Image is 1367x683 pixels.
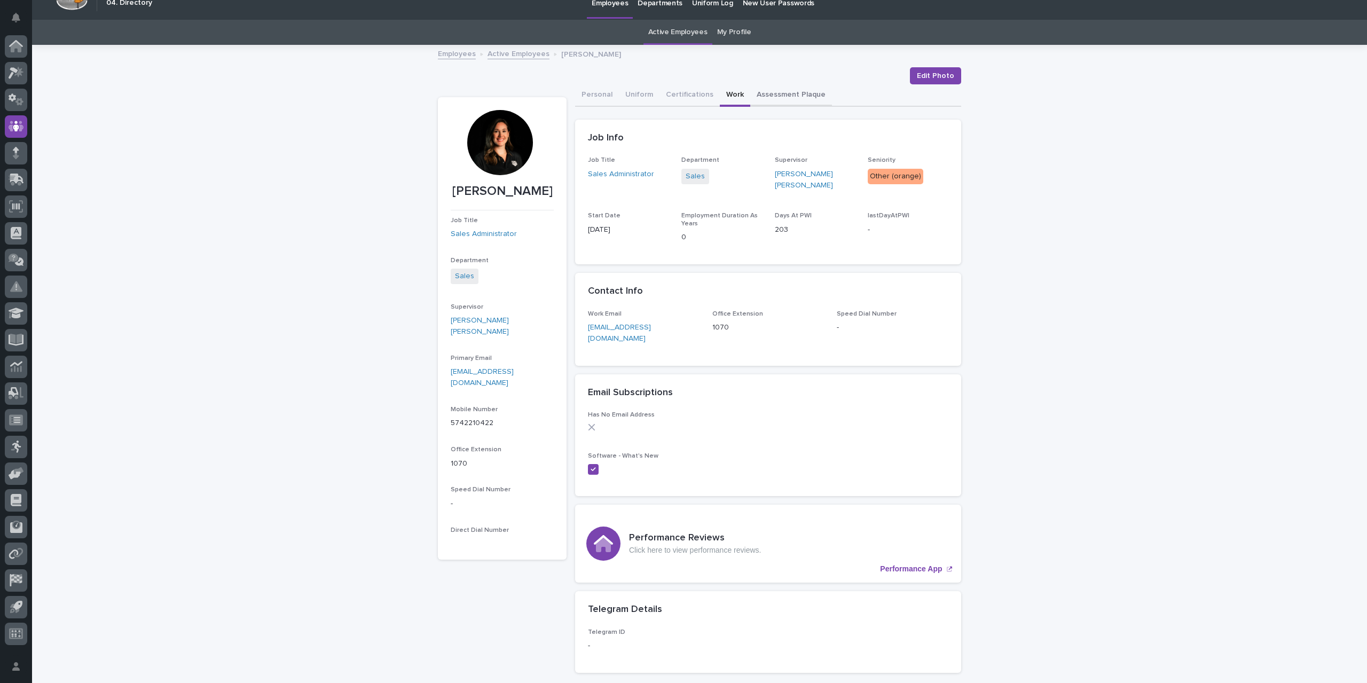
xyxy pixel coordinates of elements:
[868,169,923,184] div: Other (orange)
[451,304,483,310] span: Supervisor
[588,387,673,399] h2: Email Subscriptions
[455,271,474,282] a: Sales
[451,527,509,533] span: Direct Dial Number
[880,564,942,574] p: Performance App
[681,157,719,163] span: Department
[588,324,651,342] a: [EMAIL_ADDRESS][DOMAIN_NAME]
[588,453,658,459] span: Software - What's New
[588,629,625,635] span: Telegram ID
[629,546,761,555] p: Click here to view performance reviews.
[451,217,478,224] span: Job Title
[868,213,909,219] span: lastDayAtPWI
[659,84,720,107] button: Certifications
[775,213,812,219] span: Days At PWI
[588,286,643,297] h2: Contact Info
[775,157,807,163] span: Supervisor
[451,486,510,493] span: Speed Dial Number
[451,419,493,427] a: 5742210422
[648,20,708,45] a: Active Employees
[575,505,961,583] a: Performance App
[588,132,624,144] h2: Job Info
[5,6,27,29] button: Notifications
[451,355,492,362] span: Primary Email
[686,171,705,182] a: Sales
[451,498,554,509] p: -
[775,224,855,235] p: 203
[588,157,615,163] span: Job Title
[451,406,498,413] span: Mobile Number
[750,84,832,107] button: Assessment Plaque
[681,232,762,243] p: 0
[681,213,758,226] span: Employment Duration As Years
[588,604,662,616] h2: Telegram Details
[868,224,948,235] p: -
[917,70,954,81] span: Edit Photo
[837,311,897,317] span: Speed Dial Number
[619,84,659,107] button: Uniform
[837,322,948,333] p: -
[588,213,620,219] span: Start Date
[720,84,750,107] button: Work
[588,640,590,651] p: -
[13,13,27,30] div: Notifications
[775,169,855,191] a: [PERSON_NAME] [PERSON_NAME]
[451,184,554,199] p: [PERSON_NAME]
[588,311,622,317] span: Work Email
[451,229,517,240] a: Sales Administrator
[451,368,514,387] a: [EMAIL_ADDRESS][DOMAIN_NAME]
[910,67,961,84] button: Edit Photo
[629,532,761,544] h3: Performance Reviews
[588,412,655,418] span: Has No Email Address
[561,48,621,59] p: [PERSON_NAME]
[868,157,895,163] span: Seniority
[575,84,619,107] button: Personal
[451,257,489,264] span: Department
[451,446,501,453] span: Office Extension
[438,47,476,59] a: Employees
[712,311,763,317] span: Office Extension
[451,458,554,469] p: 1070
[712,322,824,333] p: 1070
[717,20,751,45] a: My Profile
[451,315,554,337] a: [PERSON_NAME] [PERSON_NAME]
[488,47,549,59] a: Active Employees
[588,224,669,235] p: [DATE]
[588,169,654,180] a: Sales Administrator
